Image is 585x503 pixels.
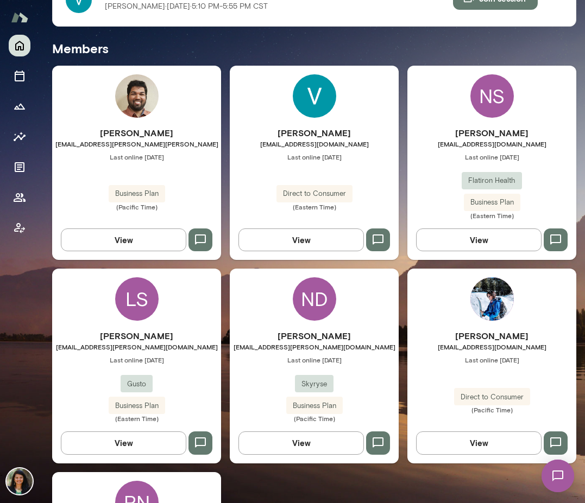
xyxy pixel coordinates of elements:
button: Documents [9,156,30,178]
span: Business Plan [464,197,520,208]
button: Insights [9,126,30,148]
span: [EMAIL_ADDRESS][DOMAIN_NAME] [407,342,576,351]
span: (Pacific Time) [407,405,576,414]
span: (Pacific Time) [52,202,221,211]
button: View [61,431,186,454]
img: Ashwin Hegde [115,74,159,118]
span: Flatiron Health [462,175,522,186]
h6: [PERSON_NAME] [230,329,399,342]
span: Gusto [121,379,153,390]
p: [PERSON_NAME] · [DATE] · 5:10 PM-5:55 PM CST [105,1,268,12]
button: View [238,431,364,454]
img: Mento [11,7,28,28]
img: Versha Singh [293,74,336,118]
div: LS [115,277,159,321]
span: [EMAIL_ADDRESS][DOMAIN_NAME] [230,139,399,148]
span: Last online [DATE] [52,152,221,161]
h6: [PERSON_NAME] [407,126,576,139]
span: Last online [DATE] [407,355,576,364]
button: Home [9,35,30,56]
h5: Members [52,40,576,57]
span: Last online [DATE] [52,355,221,364]
h6: [PERSON_NAME] [407,329,576,342]
span: Last online [DATE] [407,152,576,161]
button: Client app [9,217,30,239]
div: NS [470,74,514,118]
span: [EMAIL_ADDRESS][PERSON_NAME][DOMAIN_NAME] [230,342,399,351]
span: Business Plan [109,188,165,199]
h6: [PERSON_NAME] [52,329,221,342]
span: Business Plan [109,400,165,411]
span: [EMAIL_ADDRESS][PERSON_NAME][PERSON_NAME] [52,139,221,148]
span: Direct to Consumer [276,188,353,199]
span: [EMAIL_ADDRESS][PERSON_NAME][DOMAIN_NAME] [52,342,221,351]
h6: [PERSON_NAME] [52,126,221,139]
div: ND [293,277,336,321]
span: (Eastern Time) [52,414,221,423]
span: Last online [DATE] [230,355,399,364]
span: (Eastern Time) [230,202,399,211]
span: (Pacific Time) [230,414,399,423]
img: Nina Patel [7,468,33,494]
button: Sessions [9,65,30,87]
span: [EMAIL_ADDRESS][DOMAIN_NAME] [407,139,576,148]
span: Direct to Consumer [454,392,530,403]
h6: [PERSON_NAME] [230,126,399,139]
button: View [238,228,364,251]
span: Business Plan [286,400,343,411]
button: View [416,228,542,251]
span: (Eastern Time) [407,211,576,220]
button: Members [9,187,30,208]
button: View [416,431,542,454]
button: Growth Plan [9,95,30,117]
button: View [61,228,186,251]
span: Last online [DATE] [230,152,399,161]
span: Skyryse [295,379,334,390]
img: Yingting Xiao [470,277,514,321]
